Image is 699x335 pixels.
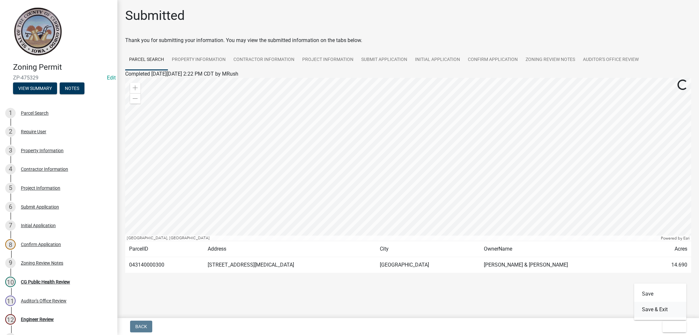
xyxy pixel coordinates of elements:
div: [GEOGRAPHIC_DATA], [GEOGRAPHIC_DATA] [125,236,659,241]
div: 6 [5,202,16,212]
button: View Summary [13,82,57,94]
h4: Zoning Permit [13,63,112,72]
button: Exit [662,321,686,332]
div: Property Information [21,148,64,153]
a: Project Information [298,50,357,70]
div: Confirm Application [21,242,61,247]
td: [GEOGRAPHIC_DATA] [376,257,480,273]
div: Powered by [659,236,691,241]
div: Auditor's Office Review [21,299,67,303]
div: Contractor Information [21,167,68,171]
img: Cerro Gordo County, Iowa [13,7,62,56]
div: 12 [5,314,16,325]
a: Property Information [168,50,230,70]
div: 7 [5,220,16,231]
td: [STREET_ADDRESS][MEDICAL_DATA] [204,257,376,273]
span: Back [135,324,147,329]
div: Require User [21,129,46,134]
a: Auditor's Office Review [579,50,643,70]
td: ParcelID [125,241,204,257]
wm-modal-confirm: Summary [13,86,57,91]
button: Back [130,321,152,332]
wm-modal-confirm: Edit Application Number [107,75,116,81]
span: Completed [DATE][DATE] 2:22 PM CDT by MRush [125,71,238,77]
td: City [376,241,480,257]
a: Confirm Application [464,50,522,70]
td: [PERSON_NAME] & [PERSON_NAME] [480,257,648,273]
h1: Submitted [125,8,185,23]
div: 11 [5,296,16,306]
a: Zoning Review Notes [522,50,579,70]
a: Edit [107,75,116,81]
div: Submit Application [21,205,59,209]
div: Exit [634,284,686,320]
div: Thank you for submitting your information. You may view the submitted information on the tabs below. [125,36,691,44]
td: 043140000300 [125,257,204,273]
div: 1 [5,108,16,118]
td: Acres [648,241,691,257]
span: ZP-475329 [13,75,104,81]
div: Parcel Search [21,111,49,115]
a: Parcel Search [125,50,168,70]
div: 3 [5,145,16,156]
button: Notes [60,82,84,94]
div: Initial Application [21,223,56,228]
div: 4 [5,164,16,174]
div: Zoom out [130,93,141,104]
td: Address [204,241,376,257]
a: Esri [683,236,690,240]
div: Engineer Review [21,317,54,322]
div: 9 [5,258,16,268]
button: Save [634,286,686,302]
div: Zoom in [130,83,141,93]
wm-modal-confirm: Notes [60,86,84,91]
td: 14.690 [648,257,691,273]
div: Project Information [21,186,60,190]
div: 5 [5,183,16,193]
button: Save & Exit [634,302,686,317]
div: 2 [5,126,16,137]
div: CG Public Health Review [21,280,70,284]
span: Exit [668,324,677,329]
a: Contractor Information [230,50,298,70]
div: Zoning Review Notes [21,261,63,265]
a: Submit Application [357,50,411,70]
div: 10 [5,277,16,287]
a: Initial Application [411,50,464,70]
td: OwnerName [480,241,648,257]
div: 8 [5,239,16,250]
